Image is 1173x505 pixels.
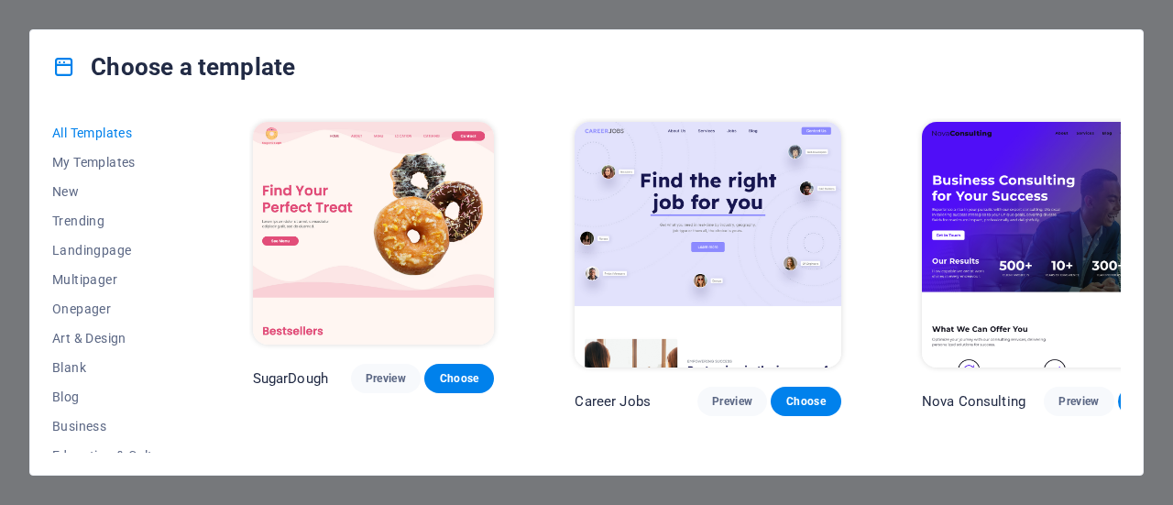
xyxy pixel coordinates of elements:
p: SugarDough [253,369,328,388]
button: My Templates [52,148,172,177]
span: Art & Design [52,331,172,346]
button: Choose [771,387,840,416]
button: Blank [52,353,172,382]
button: Art & Design [52,324,172,353]
span: Blank [52,360,172,375]
button: Onepager [52,294,172,324]
img: SugarDough [253,122,495,345]
span: Choose [439,371,479,386]
button: Multipager [52,265,172,294]
span: Multipager [52,272,172,287]
button: New [52,177,172,206]
button: Preview [351,364,421,393]
span: My Templates [52,155,172,170]
span: Education & Culture [52,448,172,463]
button: Preview [697,387,767,416]
span: Onepager [52,302,172,316]
span: Business [52,419,172,434]
span: Preview [712,394,752,409]
p: Nova Consulting [922,392,1025,411]
h4: Choose a template [52,52,295,82]
button: Business [52,412,172,441]
button: Trending [52,206,172,236]
button: Preview [1044,387,1113,416]
button: Education & Culture [52,441,172,470]
span: Landingpage [52,243,172,258]
span: Trending [52,214,172,228]
span: All Templates [52,126,172,140]
span: Preview [1058,394,1099,409]
p: Career Jobs [575,392,651,411]
button: All Templates [52,118,172,148]
button: Blog [52,382,172,412]
span: Blog [52,390,172,404]
span: New [52,184,172,199]
img: Career Jobs [575,122,840,368]
button: Landingpage [52,236,172,265]
button: Choose [424,364,494,393]
span: Preview [366,371,406,386]
span: Choose [785,394,826,409]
